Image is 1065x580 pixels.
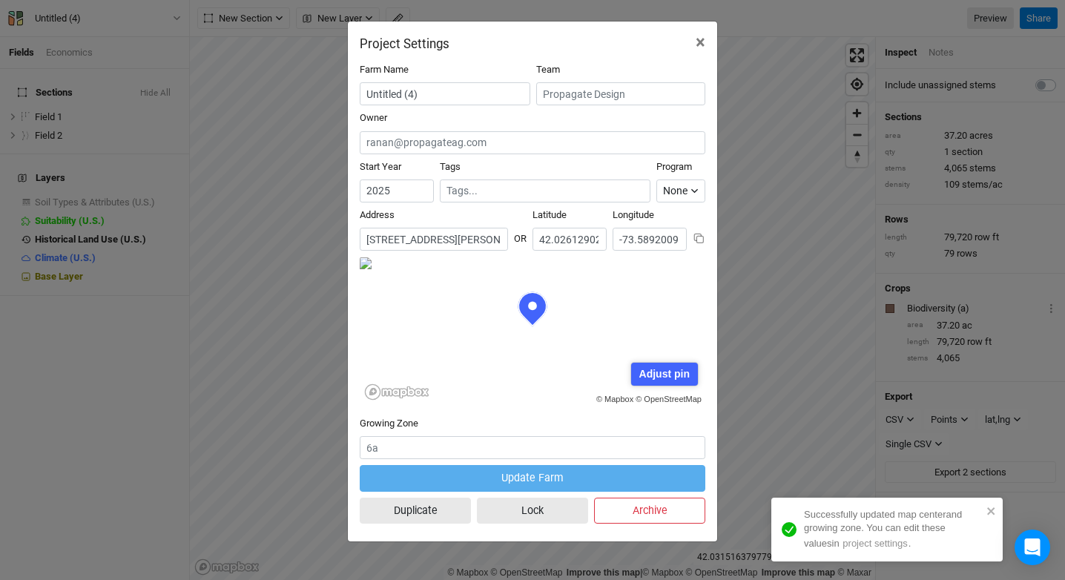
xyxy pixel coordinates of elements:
label: Tags [440,160,461,174]
span: × [696,32,705,53]
button: None [656,179,705,202]
button: Close [684,22,717,63]
label: Address [360,208,395,222]
label: Start Year [360,160,401,174]
button: Archive [594,498,705,524]
div: Adjust pin [631,363,697,386]
h2: Project Settings [360,36,449,51]
button: Copy [693,232,705,245]
div: OR [514,220,527,245]
input: Start Year [360,179,434,202]
input: Tags... [446,183,644,199]
label: Team [536,63,560,76]
label: Farm Name [360,63,409,76]
a: © Mapbox [596,395,633,403]
input: Propagate Design [536,82,705,105]
button: Duplicate [360,498,471,524]
label: Longitude [613,208,654,222]
input: ranan@propagateag.com [360,131,705,154]
a: Mapbox logo [364,383,429,401]
input: Project/Farm Name [360,82,530,105]
input: Address (123 James St...) [360,228,508,251]
span: Successfully updated map center and growing zone . You can edit these values in . [804,509,962,548]
label: Growing Zone [360,417,418,430]
button: Update Farm [360,465,705,491]
div: None [663,183,688,199]
label: Program [656,160,692,174]
a: © OpenStreetMap [636,395,702,403]
button: close [986,504,997,517]
label: Latitude [532,208,567,222]
button: Lock [477,498,588,524]
input: Latitude [532,228,607,251]
input: 6a [360,436,705,459]
label: Owner [360,111,387,125]
input: Longitude [613,228,687,251]
div: Open Intercom Messenger [1015,530,1050,565]
button: project settings [842,535,908,552]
